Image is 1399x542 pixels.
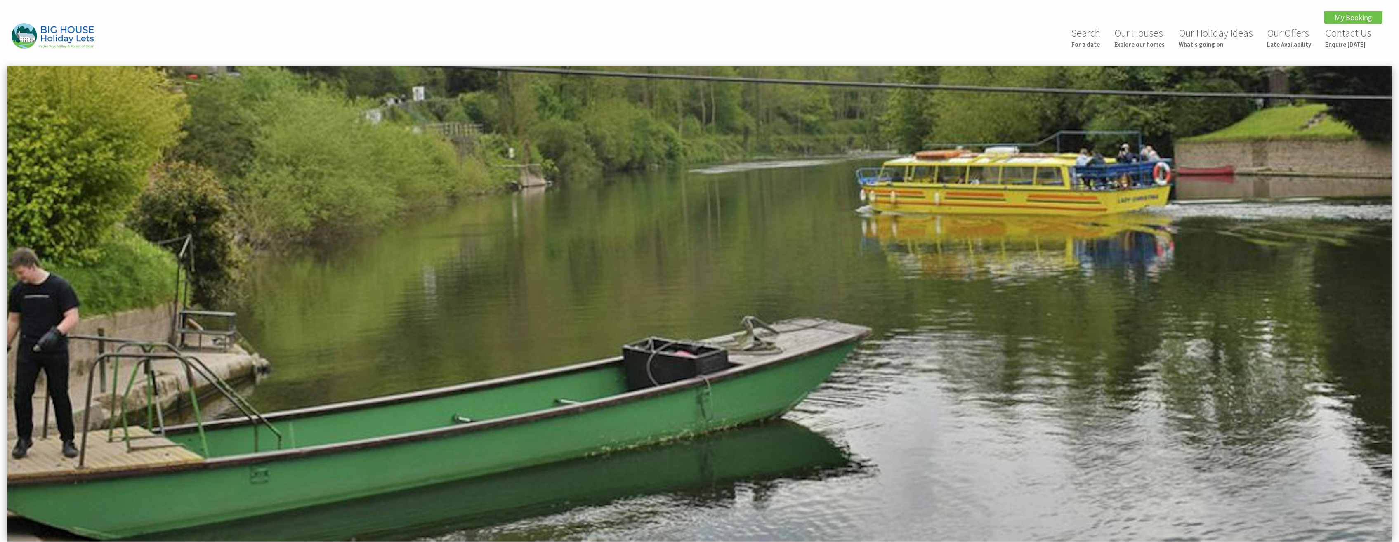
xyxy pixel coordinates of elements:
a: Our OffersLate Availability [1267,26,1311,48]
a: SearchFor a date [1071,26,1100,48]
a: My Booking [1324,11,1382,24]
a: Our HousesExplore our homes [1114,26,1165,48]
small: What's going on [1179,40,1253,48]
small: Enquire [DATE] [1325,40,1371,48]
small: Late Availability [1267,40,1311,48]
a: Contact UsEnquire [DATE] [1325,26,1371,48]
img: Big House Holiday Lets [12,23,94,48]
small: Explore our homes [1114,40,1165,48]
a: Our Holiday IdeasWhat's going on [1179,26,1253,48]
small: For a date [1071,40,1100,48]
